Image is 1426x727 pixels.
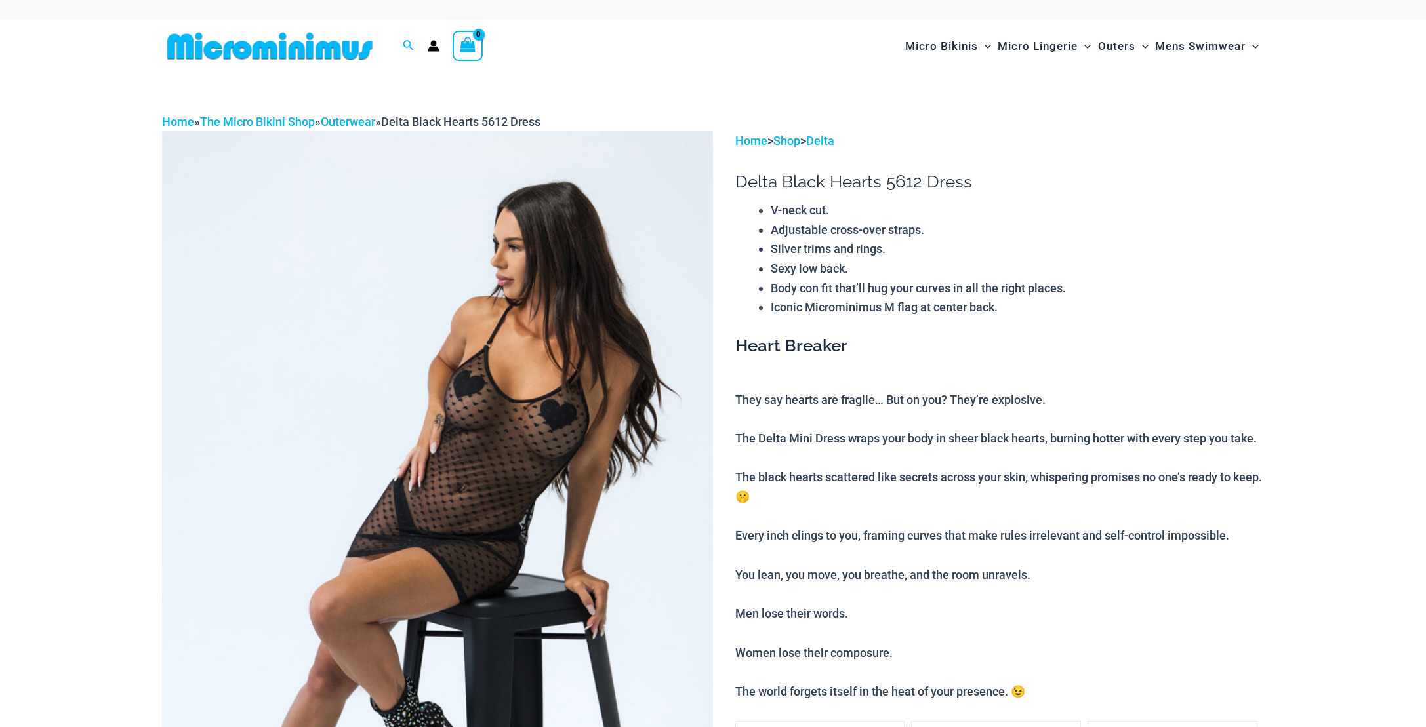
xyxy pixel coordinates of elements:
span: Menu Toggle [978,29,991,63]
a: Home [162,115,194,128]
nav: Site Navigation [900,24,1264,68]
li: Body con fit that’ll hug your curves in all the right places. [771,279,1264,298]
a: Delta [806,134,834,147]
li: Silver trims and rings. [771,239,1264,259]
h3: Heart Breaker [735,335,1264,357]
a: Outerwear [321,115,375,128]
h1: Delta Black Hearts 5612 Dress [735,172,1264,192]
a: OutersMenu ToggleMenu Toggle [1095,26,1152,66]
span: Menu Toggle [1246,29,1259,63]
p: They say hearts are fragile… But on you? They’re explosive. The Delta Mini Dress wraps your body ... [735,390,1264,701]
a: Search icon link [403,38,415,54]
a: View Shopping Cart, empty [453,31,483,61]
a: Shop [773,134,800,147]
span: Mens Swimwear [1155,29,1246,63]
span: Menu Toggle [1135,29,1149,63]
span: Menu Toggle [1078,29,1091,63]
a: Account icon link [428,40,439,52]
a: Home [735,134,767,147]
span: Delta Black Hearts 5612 Dress [381,115,540,128]
li: Sexy low back. [771,259,1264,279]
span: Micro Bikinis [905,29,978,63]
img: MM SHOP LOGO FLAT [162,31,378,61]
a: Mens SwimwearMenu ToggleMenu Toggle [1152,26,1262,66]
a: Micro BikinisMenu ToggleMenu Toggle [902,26,994,66]
span: Outers [1098,29,1135,63]
span: Micro Lingerie [998,29,1078,63]
li: Iconic Microminimus M flag at center back. [771,298,1264,317]
a: The Micro Bikini Shop [200,115,315,128]
li: Adjustable cross-over straps. [771,220,1264,240]
p: > > [735,131,1264,151]
li: V-neck cut. [771,201,1264,220]
span: » » » [162,115,540,128]
a: Micro LingerieMenu ToggleMenu Toggle [994,26,1094,66]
